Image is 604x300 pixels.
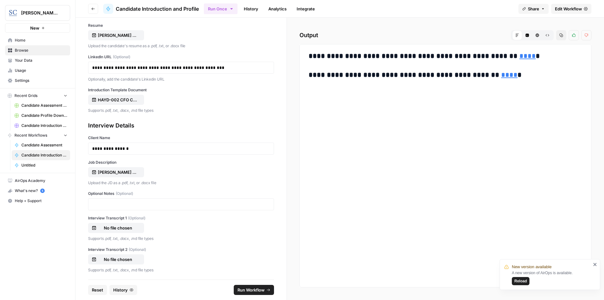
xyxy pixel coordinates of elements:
[88,215,274,221] label: Interview Transcript 1
[555,6,582,12] span: Edit Workflow
[5,55,70,65] a: Your Data
[21,103,67,108] span: Candidate Assessment Download Sheet
[88,160,274,165] label: Job Description
[109,285,137,295] button: History
[92,287,103,293] span: Reset
[88,235,274,242] p: Supports .pdf, .txt, .docx, .md file types
[518,4,549,14] button: Share
[88,87,274,93] label: Introduction Template Document
[88,191,274,196] label: Optional Notes
[88,267,274,273] p: Supports .pdf, .txt, .docx, .md file types
[88,54,274,60] label: LinkedIn URL
[512,270,591,285] div: A new version of AirOps is available.
[98,225,138,231] p: No file chosen
[88,95,144,105] button: HAYD-002 CFO Candidate Introduction Template.docx
[116,5,199,13] span: Candidate Introduction and Profile
[98,169,138,175] p: [PERSON_NAME] CFO Recruitment Profile.pdf
[88,30,144,40] button: [PERSON_NAME] Resume 2025.pdf
[528,6,539,12] span: Share
[12,150,70,160] a: Candidate Introduction and Profile
[12,121,70,131] a: Candidate Introduction Download Sheet
[88,43,274,49] p: Upload the candidate's resume as a .pdf, .txt, or .docx file
[238,287,265,293] span: Run Workflow
[5,23,70,33] button: New
[5,91,70,100] button: Recent Grids
[21,142,67,148] span: Candidate Assessment
[88,107,274,114] p: Supports .pdf, .txt, .docx, .md file types
[5,186,70,195] div: What's new?
[88,247,274,252] label: Interview Transcript 2
[5,186,70,196] button: What's new? 5
[88,76,274,82] p: Optionally, add the candidate's Linkedin URL
[88,23,274,28] label: Resume
[15,198,67,204] span: Help + Support
[5,45,70,55] a: Browse
[204,3,238,14] button: Run Once
[551,4,591,14] a: Edit Workflow
[5,131,70,140] button: Recent Workflows
[21,152,67,158] span: Candidate Introduction and Profile
[7,7,19,19] img: Stanton Chase Nashville Logo
[129,247,146,252] span: (Optional)
[293,4,319,14] a: Integrate
[15,37,67,43] span: Home
[98,32,138,38] p: [PERSON_NAME] Resume 2025.pdf
[42,189,43,192] text: 5
[12,140,70,150] a: Candidate Assessment
[514,278,527,284] span: Reload
[98,97,138,103] p: HAYD-002 CFO Candidate Introduction Template.docx
[5,5,70,21] button: Workspace: Stanton Chase Nashville
[12,110,70,121] a: Candidate Profile Download Sheet
[265,4,290,14] a: Analytics
[98,256,138,263] p: No file chosen
[40,189,45,193] a: 5
[15,68,67,73] span: Usage
[88,254,144,264] button: No file chosen
[5,76,70,86] a: Settings
[88,223,144,233] button: No file chosen
[88,121,274,130] div: Interview Details
[103,4,199,14] a: Candidate Introduction and Profile
[240,4,262,14] a: History
[116,191,133,196] span: (Optional)
[512,264,551,270] span: New version available
[88,285,107,295] button: Reset
[113,54,130,60] span: (Optional)
[88,180,274,186] p: Upload the JD as a .pdf, .txt, or .docx file
[14,93,37,99] span: Recent Grids
[593,262,597,267] button: close
[299,30,591,40] h2: Output
[512,277,529,285] button: Reload
[234,285,274,295] button: Run Workflow
[15,58,67,63] span: Your Data
[15,78,67,83] span: Settings
[21,123,67,128] span: Candidate Introduction Download Sheet
[15,178,67,184] span: AirOps Academy
[5,35,70,45] a: Home
[21,10,59,16] span: [PERSON_NAME] [GEOGRAPHIC_DATA]
[30,25,39,31] span: New
[14,133,47,138] span: Recent Workflows
[15,48,67,53] span: Browse
[88,135,274,141] label: Client Name
[128,215,145,221] span: (Optional)
[113,287,128,293] span: History
[21,113,67,118] span: Candidate Profile Download Sheet
[21,162,67,168] span: Untitled
[88,167,144,177] button: [PERSON_NAME] CFO Recruitment Profile.pdf
[12,100,70,110] a: Candidate Assessment Download Sheet
[5,176,70,186] a: AirOps Academy
[5,196,70,206] button: Help + Support
[12,160,70,170] a: Untitled
[5,65,70,76] a: Usage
